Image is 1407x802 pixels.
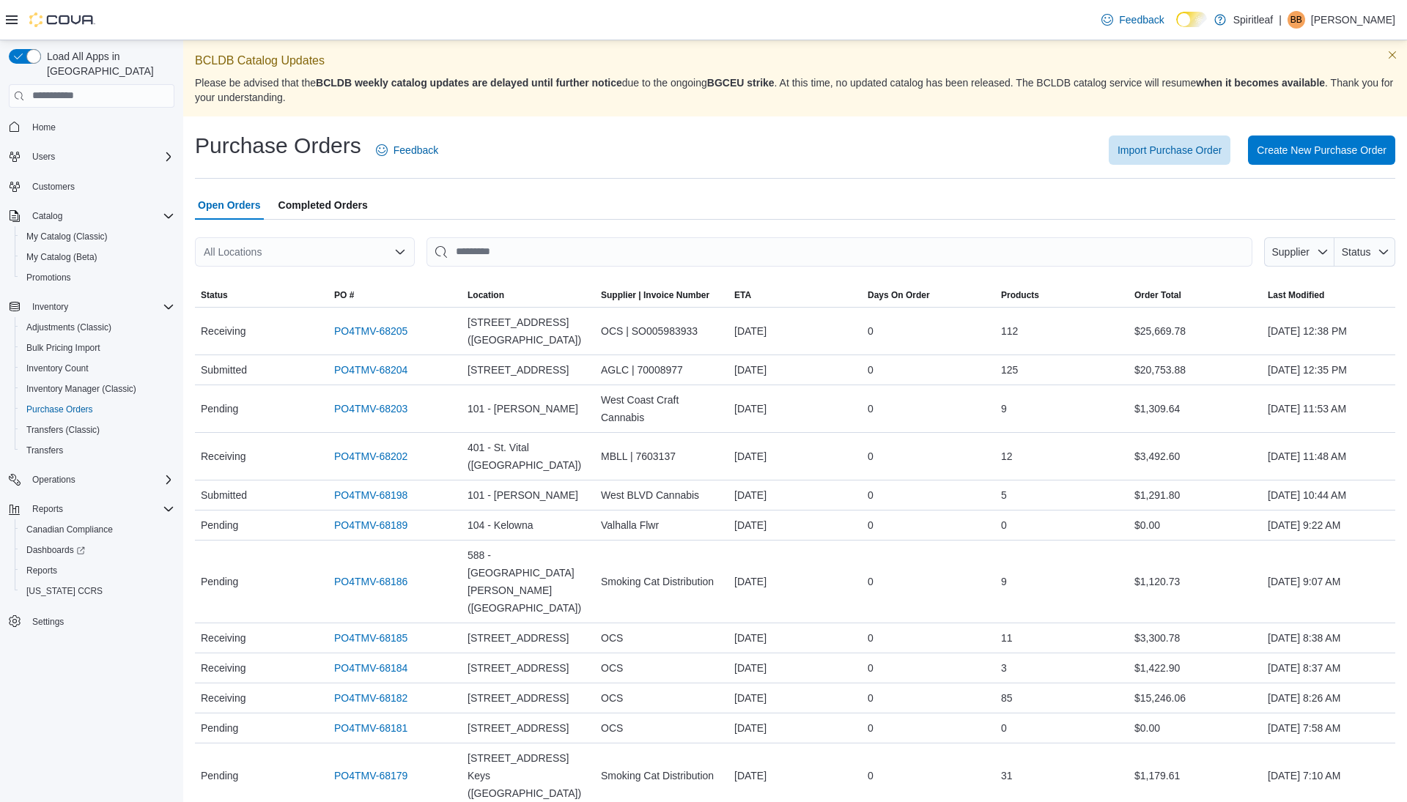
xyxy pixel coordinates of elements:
[1262,713,1395,743] div: [DATE] 7:58 AM
[1129,567,1262,596] div: $1,120.73
[1129,510,1262,540] div: $0.00
[468,659,569,677] span: [STREET_ADDRESS]
[728,653,862,683] div: [DATE]
[868,400,874,417] span: 0
[1257,143,1386,157] span: Create New Purchase Order
[1262,442,1395,471] div: [DATE] 11:48 AM
[1001,486,1007,504] span: 5
[26,471,81,489] button: Operations
[728,394,862,423] div: [DATE]
[728,713,862,743] div: [DATE]
[728,761,862,790] div: [DATE]
[26,148,174,166] span: Users
[1129,713,1262,743] div: $0.00
[468,719,569,737] span: [STREET_ADDRESS]
[15,440,180,461] button: Transfers
[394,143,438,157] span: Feedback
[32,474,75,486] span: Operations
[26,585,103,597] span: [US_STATE] CCRS
[334,486,407,504] a: PO4TMV-68198
[201,400,238,417] span: Pending
[201,516,238,534] span: Pending
[468,546,589,617] span: 588 - [GEOGRAPHIC_DATA][PERSON_NAME] ([GEOGRAPHIC_DATA])
[868,767,874,784] span: 0
[1129,623,1262,653] div: $3,300.78
[728,510,862,540] div: [DATE]
[868,486,874,504] span: 0
[1001,659,1007,677] span: 3
[3,297,180,317] button: Inventory
[1129,283,1262,307] button: Order Total
[15,338,180,358] button: Bulk Pricing Import
[334,573,407,590] a: PO4TMV-68186
[868,629,874,647] span: 0
[868,689,874,707] span: 0
[32,301,68,313] span: Inventory
[21,248,103,266] a: My Catalog (Beta)
[21,339,106,357] a: Bulk Pricing Import
[15,560,180,581] button: Reports
[728,480,862,510] div: [DATE]
[1129,480,1262,510] div: $1,291.80
[1129,355,1262,385] div: $20,753.88
[316,77,622,89] strong: BCLDB weekly catalog updates are delayed until further notice
[1001,767,1013,784] span: 31
[1176,12,1207,27] input: Dark Mode
[1129,683,1262,713] div: $15,246.06
[468,400,578,417] span: 101 - [PERSON_NAME]
[3,499,180,519] button: Reports
[728,683,862,713] div: [DATE]
[21,521,174,538] span: Canadian Compliance
[15,399,180,420] button: Purchase Orders
[334,767,407,784] a: PO4TMV-68179
[3,146,180,167] button: Users
[1334,237,1395,267] button: Status
[1001,629,1013,647] span: 11
[1001,289,1039,301] span: Products
[26,424,100,436] span: Transfers (Classic)
[868,719,874,737] span: 0
[868,659,874,677] span: 0
[595,623,728,653] div: OCS
[868,516,874,534] span: 0
[15,540,180,560] a: Dashboards
[595,442,728,471] div: MBLL | 7603137
[1342,246,1371,258] span: Status
[41,49,174,78] span: Load All Apps in [GEOGRAPHIC_DATA]
[26,342,100,354] span: Bulk Pricing Import
[595,480,728,510] div: West BLVD Cannabis
[21,269,174,286] span: Promotions
[201,689,245,707] span: Receiving
[21,562,174,579] span: Reports
[195,131,361,160] h1: Purchase Orders
[15,519,180,540] button: Canadian Compliance
[15,226,180,247] button: My Catalog (Classic)
[15,420,180,440] button: Transfers (Classic)
[426,237,1252,267] input: This is a search bar. After typing your query, hit enter to filter the results lower in the page.
[468,689,569,707] span: [STREET_ADDRESS]
[868,573,874,590] span: 0
[26,404,93,415] span: Purchase Orders
[26,383,136,395] span: Inventory Manager (Classic)
[21,339,174,357] span: Bulk Pricing Import
[3,469,180,490] button: Operations
[1233,11,1273,29] p: Spiritleaf
[26,251,97,263] span: My Catalog (Beta)
[1119,12,1164,27] span: Feedback
[728,567,862,596] div: [DATE]
[9,111,174,670] nav: Complex example
[394,246,406,258] button: Open list of options
[1262,653,1395,683] div: [DATE] 8:37 AM
[21,380,174,398] span: Inventory Manager (Classic)
[595,355,728,385] div: AGLC | 70008977
[468,289,504,301] div: Location
[1001,400,1007,417] span: 9
[595,510,728,540] div: Valhalla Flwr
[21,582,108,600] a: [US_STATE] CCRS
[1262,355,1395,385] div: [DATE] 12:35 PM
[201,659,245,677] span: Receiving
[1129,316,1262,346] div: $25,669.78
[468,516,533,534] span: 104 - Kelowna
[1134,289,1181,301] span: Order Total
[334,629,407,647] a: PO4TMV-68185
